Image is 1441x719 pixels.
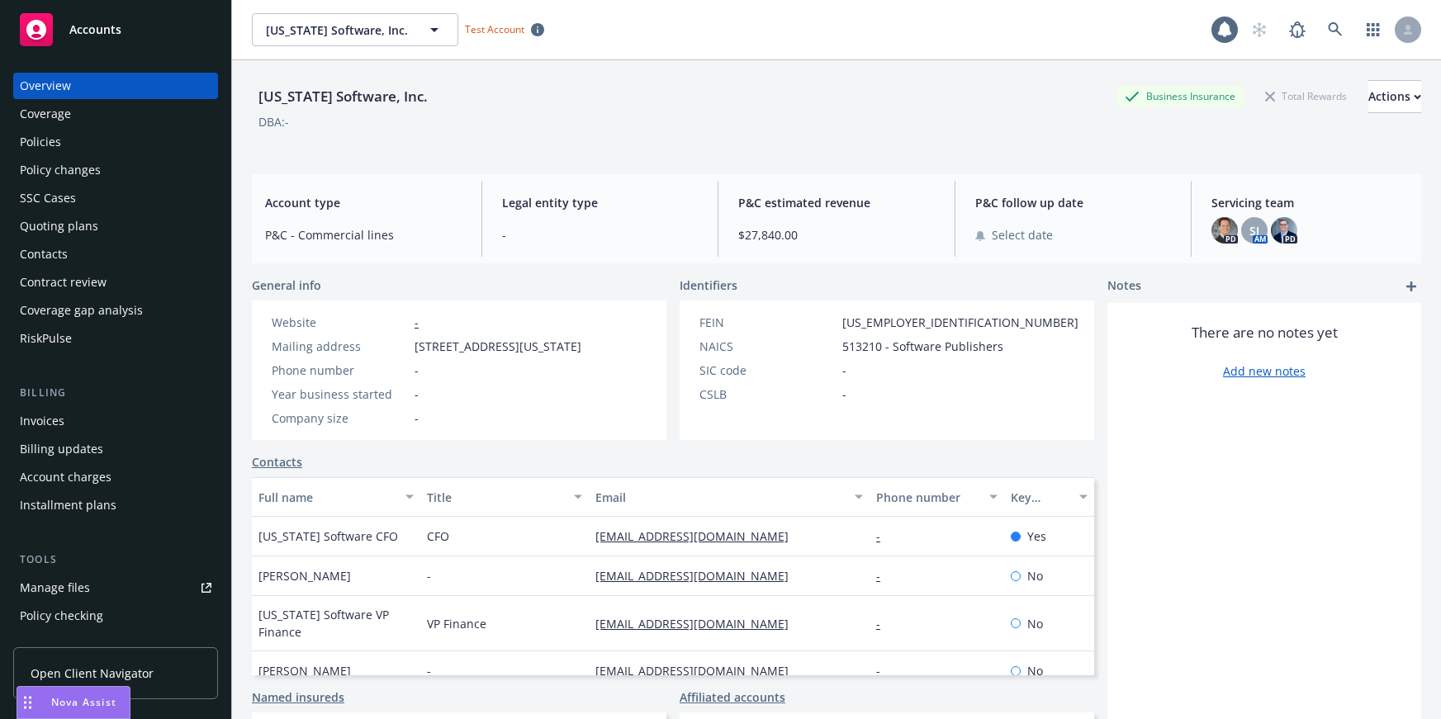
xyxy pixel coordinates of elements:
[252,277,321,294] span: General info
[1011,489,1069,506] div: Key contact
[258,489,396,506] div: Full name
[876,663,894,679] a: -
[31,665,154,682] span: Open Client Navigator
[699,362,836,379] div: SIC code
[252,13,458,46] button: [US_STATE] Software, Inc.
[252,453,302,471] a: Contacts
[427,489,564,506] div: Title
[252,86,434,107] div: [US_STATE] Software, Inc.
[502,194,699,211] span: Legal entity type
[13,551,218,568] div: Tools
[842,314,1078,331] span: [US_EMPLOYER_IDENTIFICATION_NUMBER]
[975,194,1172,211] span: P&C follow up date
[20,631,125,657] div: Manage exposures
[699,314,836,331] div: FEIN
[13,241,218,267] a: Contacts
[992,226,1053,244] span: Select date
[13,185,218,211] a: SSC Cases
[20,269,107,296] div: Contract review
[420,477,589,517] button: Title
[1243,13,1276,46] a: Start snowing
[415,315,419,330] a: -
[870,477,1004,517] button: Phone number
[1211,194,1408,211] span: Servicing team
[258,606,414,641] span: [US_STATE] Software VP Finance
[1319,13,1352,46] a: Search
[1257,86,1355,106] div: Total Rewards
[595,568,802,584] a: [EMAIL_ADDRESS][DOMAIN_NAME]
[13,464,218,490] a: Account charges
[842,386,846,403] span: -
[20,575,90,601] div: Manage files
[842,362,846,379] span: -
[1027,662,1043,679] span: No
[680,688,785,706] a: Affiliated accounts
[465,22,524,36] span: Test Account
[252,688,344,706] a: Named insureds
[272,386,408,403] div: Year business started
[502,226,699,244] span: -
[13,492,218,518] a: Installment plans
[595,616,802,631] a: [EMAIL_ADDRESS][DOMAIN_NAME]
[17,687,38,718] div: Drag to move
[20,129,61,155] div: Policies
[876,616,894,631] a: -
[272,338,408,355] div: Mailing address
[20,297,143,324] div: Coverage gap analysis
[13,213,218,239] a: Quoting plans
[13,157,218,183] a: Policy changes
[13,575,218,601] a: Manage files
[1223,362,1306,380] a: Add new notes
[1192,323,1338,343] span: There are no notes yet
[20,185,76,211] div: SSC Cases
[1401,277,1421,296] a: add
[13,73,218,99] a: Overview
[842,338,1003,355] span: 513210 - Software Publishers
[13,385,218,401] div: Billing
[272,409,408,427] div: Company size
[258,567,351,584] span: [PERSON_NAME]
[13,7,218,53] a: Accounts
[13,436,218,462] a: Billing updates
[427,615,486,632] span: VP Finance
[266,21,409,39] span: [US_STATE] Software, Inc.
[699,386,836,403] div: CSLB
[427,662,431,679] span: -
[1249,222,1259,239] span: SJ
[589,477,870,517] button: Email
[1368,81,1421,112] div: Actions
[20,408,64,434] div: Invoices
[258,113,289,130] div: DBA: -
[458,21,551,38] span: Test Account
[1027,567,1043,584] span: No
[595,489,845,506] div: Email
[69,23,121,36] span: Accounts
[51,695,116,709] span: Nova Assist
[415,362,419,379] span: -
[1357,13,1390,46] a: Switch app
[252,477,420,517] button: Full name
[13,603,218,629] a: Policy checking
[20,241,68,267] div: Contacts
[680,277,737,294] span: Identifiers
[20,157,101,183] div: Policy changes
[272,362,408,379] div: Phone number
[258,527,398,545] span: [US_STATE] Software CFO
[1271,217,1297,244] img: photo
[13,101,218,127] a: Coverage
[1107,277,1141,296] span: Notes
[595,528,802,544] a: [EMAIL_ADDRESS][DOMAIN_NAME]
[595,663,802,679] a: [EMAIL_ADDRESS][DOMAIN_NAME]
[13,631,218,657] a: Manage exposures
[20,603,103,629] div: Policy checking
[415,409,419,427] span: -
[876,568,894,584] a: -
[876,528,894,544] a: -
[876,489,979,506] div: Phone number
[17,686,130,719] button: Nova Assist
[20,325,72,352] div: RiskPulse
[13,297,218,324] a: Coverage gap analysis
[415,338,581,355] span: [STREET_ADDRESS][US_STATE]
[427,527,449,545] span: CFO
[272,314,408,331] div: Website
